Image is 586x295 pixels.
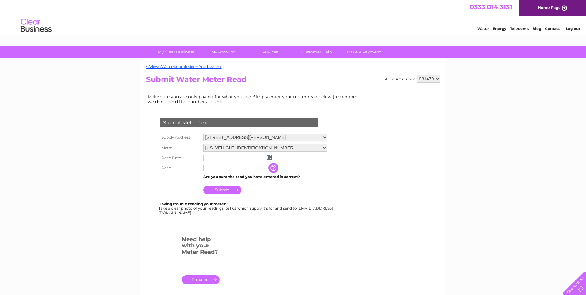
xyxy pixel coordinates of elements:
[197,46,248,58] a: My Account
[158,202,228,206] b: Having trouble reading your meter?
[477,26,489,31] a: Water
[566,26,580,31] a: Log out
[158,153,202,163] th: Read Date
[532,26,541,31] a: Blog
[291,46,342,58] a: Customer Help
[493,26,506,31] a: Energy
[268,163,280,173] input: Information
[510,26,529,31] a: Telecoms
[182,235,220,259] h3: Need help with your Meter Read?
[158,202,334,215] div: Take a clear photo of your readings, tell us which supply it's for and send to [EMAIL_ADDRESS][DO...
[158,132,202,143] th: Supply Address
[146,93,362,106] td: Make sure you are only paying for what you use. Simply enter your meter read below (remember we d...
[338,46,389,58] a: Make A Payment
[202,173,329,181] td: Are you sure the read you have entered is correct?
[158,163,202,173] th: Read
[182,275,220,284] a: .
[150,46,201,58] a: My Clear Business
[267,155,272,160] img: ...
[385,75,440,83] div: Account number
[20,16,52,35] img: logo.png
[203,186,241,194] input: Submit
[146,75,440,87] h2: Submit Water Meter Read
[147,3,439,30] div: Clear Business is a trading name of Verastar Limited (registered in [GEOGRAPHIC_DATA] No. 3667643...
[470,3,512,11] a: 0333 014 3131
[158,143,202,153] th: Meter
[146,64,222,69] a: ~/Views/Water/SubmitMeterRead.cshtml
[244,46,295,58] a: Services
[160,118,318,127] div: Submit Meter Read
[545,26,560,31] a: Contact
